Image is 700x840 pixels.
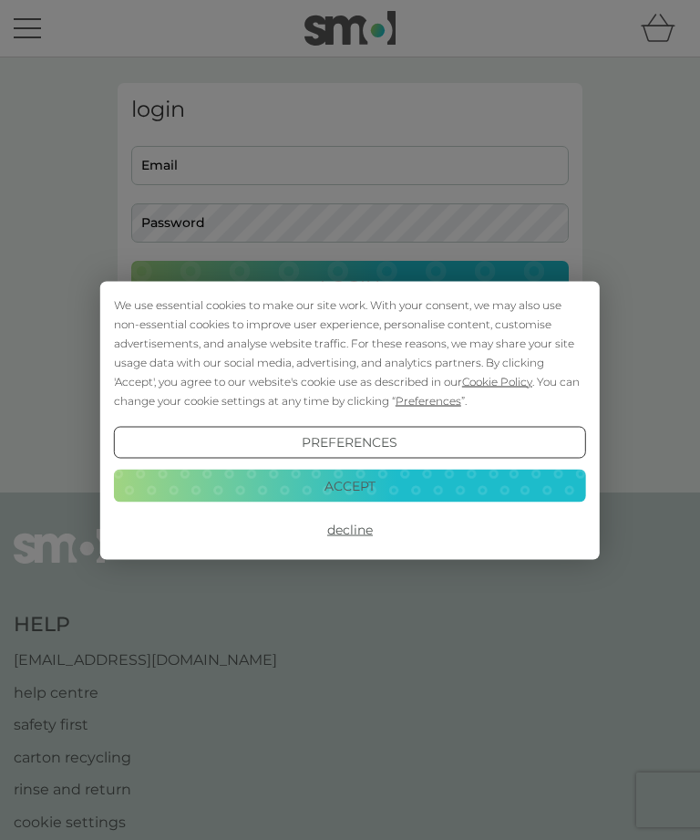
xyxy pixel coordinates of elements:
[462,374,532,388] span: Cookie Policy
[114,470,586,503] button: Accept
[114,295,586,410] div: We use essential cookies to make our site work. With your consent, we may also use non-essential ...
[114,513,586,546] button: Decline
[100,281,600,559] div: Cookie Consent Prompt
[396,393,461,407] span: Preferences
[114,426,586,459] button: Preferences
